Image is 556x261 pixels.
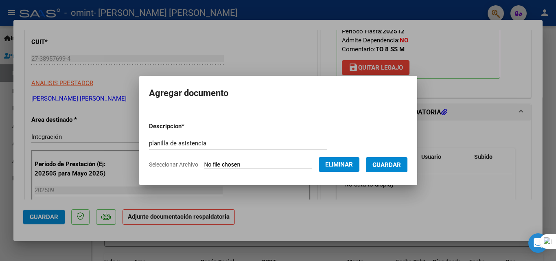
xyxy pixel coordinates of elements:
[372,161,401,169] span: Guardar
[149,161,198,168] span: Seleccionar Archivo
[149,86,407,101] h2: Agregar documento
[325,161,353,168] span: Eliminar
[149,122,227,131] p: Descripcion
[528,233,548,253] div: Open Intercom Messenger
[319,157,359,172] button: Eliminar
[366,157,407,172] button: Guardar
